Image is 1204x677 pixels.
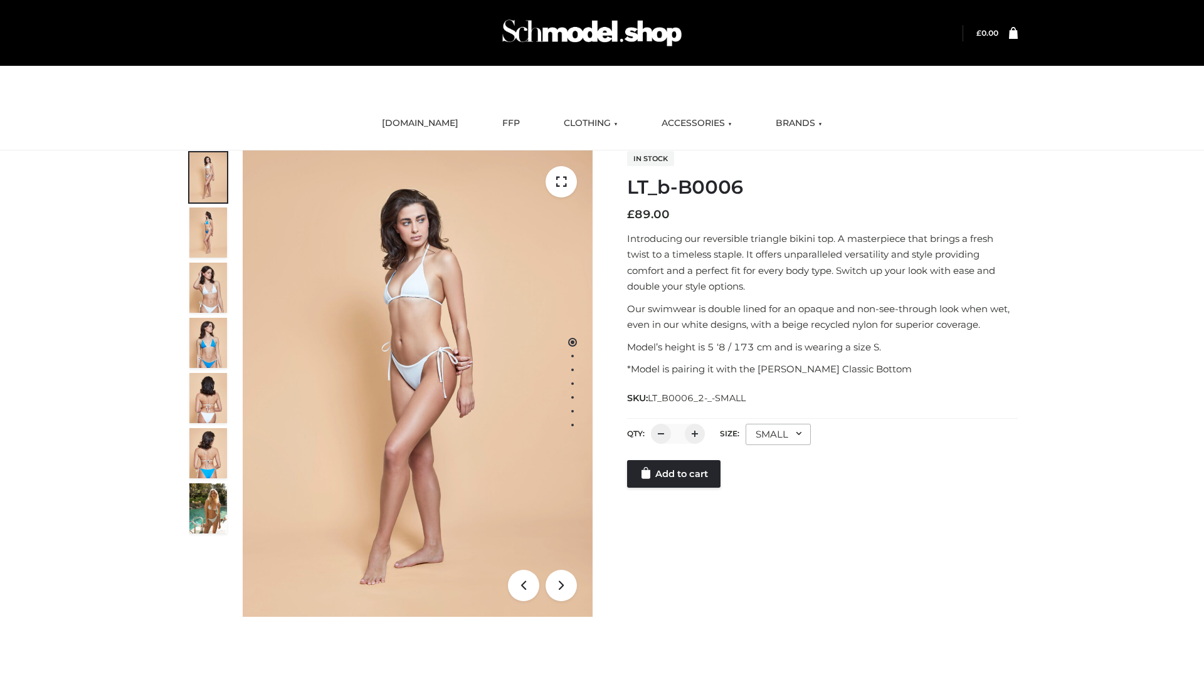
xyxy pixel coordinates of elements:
img: ArielClassicBikiniTop_CloudNine_AzureSky_OW114ECO_4-scaled.jpg [189,318,227,368]
img: ArielClassicBikiniTop_CloudNine_AzureSky_OW114ECO_8-scaled.jpg [189,428,227,478]
p: Our swimwear is double lined for an opaque and non-see-through look when wet, even in our white d... [627,301,1018,333]
img: ArielClassicBikiniTop_CloudNine_AzureSky_OW114ECO_3-scaled.jpg [189,263,227,313]
a: [DOMAIN_NAME] [372,110,468,137]
a: Add to cart [627,460,721,488]
span: £ [976,28,981,38]
span: SKU: [627,391,747,406]
a: BRANDS [766,110,832,137]
span: £ [627,207,635,221]
span: LT_B0006_2-_-SMALL [648,392,746,404]
a: FFP [493,110,529,137]
img: ArielClassicBikiniTop_CloudNine_AzureSky_OW114ECO_1-scaled.jpg [189,152,227,202]
img: ArielClassicBikiniTop_CloudNine_AzureSky_OW114ECO_2-scaled.jpg [189,207,227,258]
bdi: 0.00 [976,28,998,38]
a: CLOTHING [554,110,627,137]
h1: LT_b-B0006 [627,176,1018,199]
img: Arieltop_CloudNine_AzureSky2.jpg [189,483,227,533]
div: SMALL [746,424,811,445]
img: ArielClassicBikiniTop_CloudNine_AzureSky_OW114ECO_7-scaled.jpg [189,373,227,423]
bdi: 89.00 [627,207,670,221]
label: QTY: [627,429,645,438]
span: In stock [627,151,674,166]
img: ArielClassicBikiniTop_CloudNine_AzureSky_OW114ECO_1 [243,150,593,617]
a: £0.00 [976,28,998,38]
img: Schmodel Admin 964 [498,8,686,58]
p: Model’s height is 5 ‘8 / 173 cm and is wearing a size S. [627,339,1018,355]
label: Size: [720,429,739,438]
p: *Model is pairing it with the [PERSON_NAME] Classic Bottom [627,361,1018,377]
a: ACCESSORIES [652,110,741,137]
p: Introducing our reversible triangle bikini top. A masterpiece that brings a fresh twist to a time... [627,231,1018,295]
